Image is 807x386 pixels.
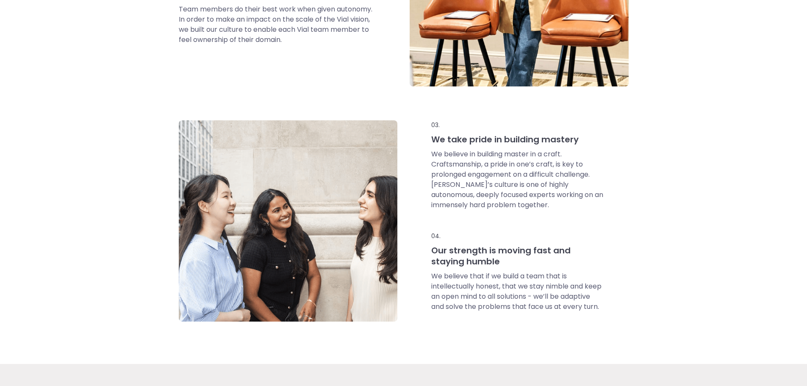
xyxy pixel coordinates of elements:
[431,231,604,241] p: 04.
[179,120,398,322] img: Group of 3 smiling woman standing on the street talking
[431,149,604,210] p: We believe in building master in a craft. Craftsmanship, a pride in one’s craft, is key to prolon...
[431,120,604,130] p: 03.
[431,134,604,145] h3: We take pride in building mastery
[179,4,374,45] p: Team members do their best work when given autonomy. In order to make an impact on the scale of t...
[431,271,604,312] p: We believe that if we build a team that is intellectually honest, that we stay nimble and keep an...
[431,245,604,267] h3: Our strength is moving fast and staying humble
